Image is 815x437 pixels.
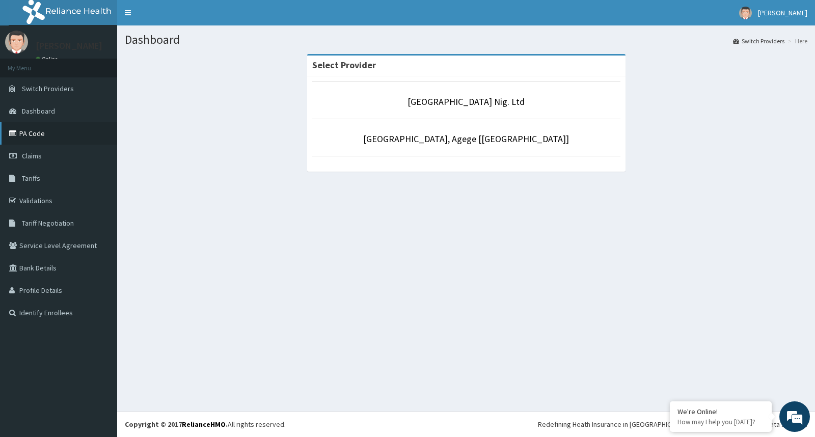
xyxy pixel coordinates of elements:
[22,84,74,93] span: Switch Providers
[785,37,807,45] li: Here
[182,420,226,429] a: RelianceHMO
[22,106,55,116] span: Dashboard
[733,37,784,45] a: Switch Providers
[22,151,42,160] span: Claims
[363,133,569,145] a: [GEOGRAPHIC_DATA], Agege [[GEOGRAPHIC_DATA]]
[739,7,752,19] img: User Image
[36,41,102,50] p: [PERSON_NAME]
[312,59,376,71] strong: Select Provider
[5,31,28,53] img: User Image
[677,418,764,426] p: How may I help you today?
[407,96,525,107] a: [GEOGRAPHIC_DATA] Nig. Ltd
[22,174,40,183] span: Tariffs
[36,56,60,63] a: Online
[677,407,764,416] div: We're Online!
[125,33,807,46] h1: Dashboard
[125,420,228,429] strong: Copyright © 2017 .
[758,8,807,17] span: [PERSON_NAME]
[117,411,815,437] footer: All rights reserved.
[22,218,74,228] span: Tariff Negotiation
[538,419,807,429] div: Redefining Heath Insurance in [GEOGRAPHIC_DATA] using Telemedicine and Data Science!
